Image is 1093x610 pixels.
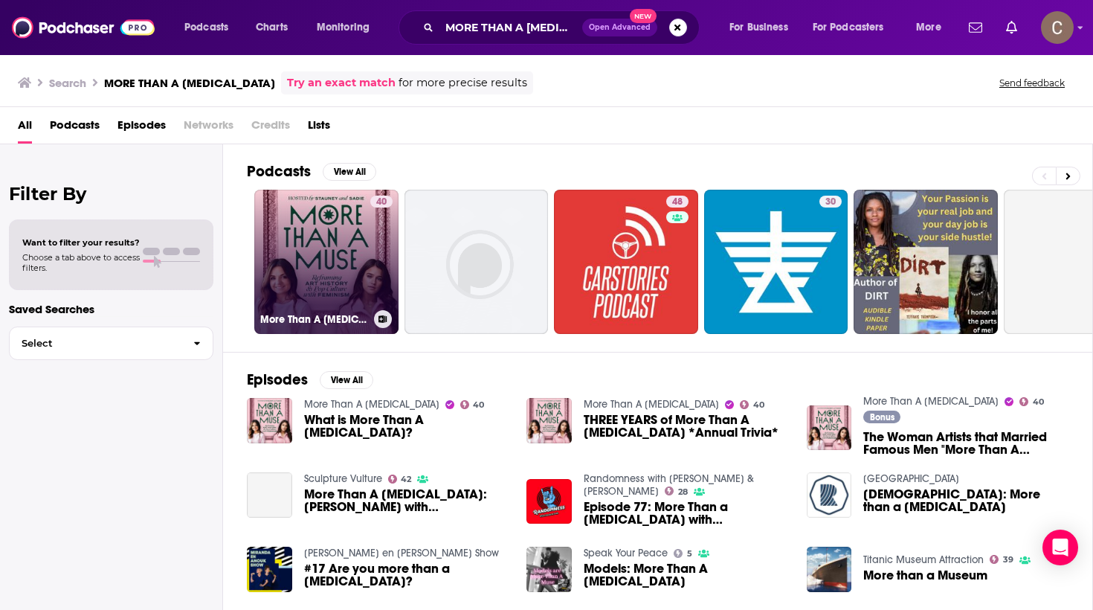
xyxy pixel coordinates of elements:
span: #17 Are you more than a [MEDICAL_DATA]? [304,562,509,588]
a: 28 [665,487,688,495]
a: All [18,113,32,144]
a: 40More Than A [MEDICAL_DATA] [254,190,399,334]
button: View All [320,371,373,389]
p: Saved Searches [9,302,213,316]
span: Choose a tab above to access filters. [22,252,140,273]
a: Episode 77: More Than a Muse with Sheilava [584,501,789,526]
h3: MORE THAN A [MEDICAL_DATA] [104,76,275,90]
button: Open AdvancedNew [582,19,657,36]
span: More [916,17,941,38]
span: [DEMOGRAPHIC_DATA]: More than a [MEDICAL_DATA] [863,488,1068,513]
span: 40 [1033,399,1044,405]
h2: Episodes [247,370,308,389]
a: Riverstone Vineyard Church [863,472,959,485]
span: 42 [401,476,411,483]
img: #17 Are you more than a muse? [247,547,292,592]
img: Models: More Than A Muse [526,547,572,592]
span: THREE YEARS of More Than A [MEDICAL_DATA] *Annual Trivia* [584,414,789,439]
button: open menu [906,16,960,39]
img: THREE YEARS of More Than A Muse *Annual Trivia* [526,398,572,443]
img: More than a Museum [807,547,852,592]
a: Jesus: More than a Muse [863,488,1068,513]
span: 28 [678,489,688,495]
span: 40 [376,195,387,210]
a: Charts [246,16,297,39]
span: 5 [687,550,692,557]
a: 42 [388,475,412,484]
a: 30 [819,196,842,208]
a: THREE YEARS of More Than A Muse *Annual Trivia* [584,414,789,439]
a: Show notifications dropdown [1000,15,1023,40]
span: for more precise results [399,74,527,91]
span: Want to filter your results? [22,237,140,248]
img: Jesus: More than a Muse [807,472,852,518]
a: EpisodesView All [247,370,373,389]
span: The Woman Artists that Married Famous Men "More Than A [MEDICAL_DATA]" by [PERSON_NAME] [863,431,1068,456]
button: Send feedback [995,77,1069,89]
img: Podchaser - Follow, Share and Rate Podcasts [12,13,155,42]
span: More Than A [MEDICAL_DATA]: [PERSON_NAME] with [PERSON_NAME] [304,488,509,513]
h3: Search [49,76,86,90]
a: What is More Than A Muse? [304,414,509,439]
span: 48 [672,195,683,210]
img: User Profile [1041,11,1074,44]
span: Credits [251,113,290,144]
span: Lists [308,113,330,144]
a: #17 Are you more than a muse? [304,562,509,588]
a: 48 [666,196,689,208]
a: Randomness with Heath & Josh [584,472,754,498]
a: 40 [740,400,764,409]
a: The Woman Artists that Married Famous Men "More Than A Muse" by Katie McCabe [863,431,1068,456]
span: Select [10,338,181,348]
span: Bonus [870,413,894,422]
span: For Business [729,17,788,38]
span: 30 [825,195,836,210]
a: Sculpture Vulture [304,472,382,485]
span: Networks [184,113,233,144]
a: More Than A Muse: Maud Gonne with Orna Ross [247,472,292,518]
button: open menu [719,16,807,39]
a: 48 [554,190,698,334]
span: 40 [753,402,764,408]
a: Miranda en Anouk Show [304,547,499,559]
a: 40 [1019,397,1044,406]
span: Logged in as clay.bolton [1041,11,1074,44]
button: View All [323,163,376,181]
a: PodcastsView All [247,162,376,181]
a: Try an exact match [287,74,396,91]
a: 39 [990,555,1013,564]
img: The Woman Artists that Married Famous Men "More Than A Muse" by Katie McCabe [807,405,852,451]
a: More Than A Muse [863,395,999,408]
a: More than a Museum [863,569,987,582]
span: Podcasts [184,17,228,38]
span: Open Advanced [589,24,651,31]
img: What is More Than A Muse? [247,398,292,443]
a: 5 [674,549,692,558]
span: 40 [473,402,484,408]
button: Show profile menu [1041,11,1074,44]
h2: Filter By [9,183,213,205]
a: More Than A Muse: Maud Gonne with Orna Ross [304,488,509,513]
div: Search podcasts, credits, & more... [413,10,714,45]
a: Episodes [117,113,166,144]
h3: More Than A [MEDICAL_DATA] [260,313,368,326]
a: 30 [704,190,848,334]
span: Episode 77: More Than a [MEDICAL_DATA] with [PERSON_NAME] [584,501,789,526]
div: Open Intercom Messenger [1042,530,1078,565]
h2: Podcasts [247,162,311,181]
button: open menu [174,16,248,39]
span: Charts [256,17,288,38]
span: 39 [1003,556,1013,563]
a: More Than A Muse [584,398,719,411]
